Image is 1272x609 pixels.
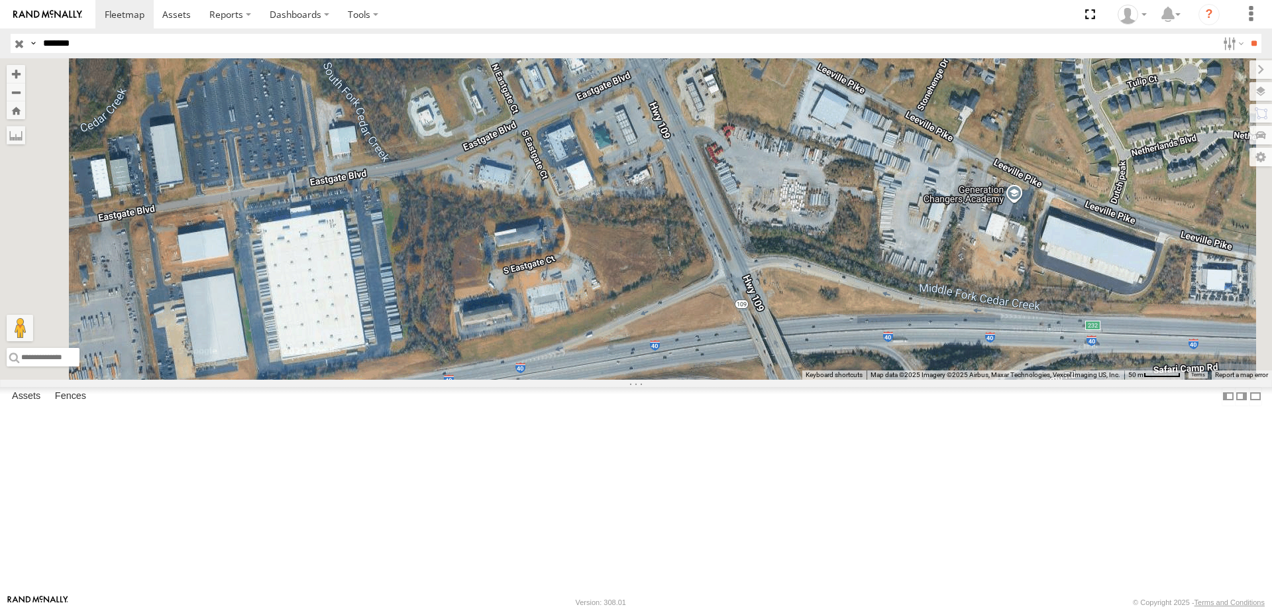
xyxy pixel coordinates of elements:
a: Terms (opens in new tab) [1191,372,1205,378]
label: Fences [48,387,93,406]
a: Visit our Website [7,596,68,609]
label: Assets [5,387,47,406]
div: Nele . [1113,5,1151,25]
label: Map Settings [1249,148,1272,166]
span: Map data ©2025 Imagery ©2025 Airbus, Maxar Technologies, Vexcel Imaging US, Inc. [871,371,1120,378]
label: Dock Summary Table to the Left [1222,387,1235,406]
label: Measure [7,126,25,144]
div: © Copyright 2025 - [1133,598,1265,606]
label: Hide Summary Table [1249,387,1262,406]
button: Map Scale: 50 m per 52 pixels [1124,370,1185,380]
i: ? [1198,4,1220,25]
a: Report a map error [1215,371,1268,378]
a: Terms and Conditions [1194,598,1265,606]
button: Keyboard shortcuts [806,370,863,380]
label: Dock Summary Table to the Right [1235,387,1248,406]
button: Drag Pegman onto the map to open Street View [7,315,33,341]
label: Search Filter Options [1218,34,1246,53]
span: 50 m [1128,371,1143,378]
button: Zoom Home [7,101,25,119]
img: rand-logo.svg [13,10,82,19]
button: Zoom out [7,83,25,101]
label: Search Query [28,34,38,53]
div: Version: 308.01 [576,598,626,606]
button: Zoom in [7,65,25,83]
